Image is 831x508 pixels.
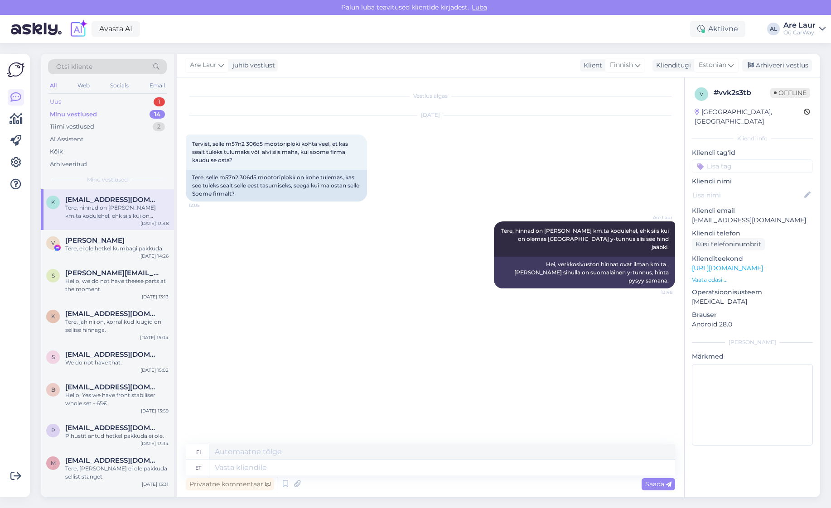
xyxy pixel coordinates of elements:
div: Pihustit antud hetkel pakkuda ei ole. [65,432,169,440]
div: Tiimi vestlused [50,122,94,131]
div: Socials [108,80,130,91]
span: V [51,240,55,246]
p: Kliendi tag'id [692,148,813,158]
span: Finnish [610,60,633,70]
span: Kermo15@gmail.com [65,196,159,204]
img: Askly Logo [7,61,24,78]
span: s [52,272,55,279]
span: Saada [645,480,672,488]
span: p [51,427,55,434]
div: Tere, [PERSON_NAME] ei ole pakkuda sellist stanget. [65,465,169,481]
span: svetlana_moreva@bk.ru [65,269,159,277]
span: Minu vestlused [87,176,128,184]
div: AL [767,23,780,35]
div: Uus [50,97,61,106]
p: Brauser [692,310,813,320]
div: [DATE] 15:02 [140,367,169,374]
div: Are Laur [783,22,816,29]
div: Klient [580,61,602,70]
span: martinsaar1996@icloud.com [65,456,159,465]
div: All [48,80,58,91]
span: S [52,354,55,360]
p: Klienditeekond [692,254,813,264]
p: [MEDICAL_DATA] [692,297,813,307]
span: Luba [469,3,490,11]
div: Kliendi info [692,134,813,143]
div: Tere, ei ole hetkel kumbagi pakkuda. [65,244,169,253]
div: Oü CarWay [783,29,816,36]
span: b [51,386,55,393]
div: Tere, hinnad on [PERSON_NAME] km.ta kodulehel, ehk siis kui on olemas [GEOGRAPHIC_DATA] y-tunnus ... [65,204,169,220]
a: Avasta AI [92,21,140,37]
div: Aktiivne [690,21,745,37]
div: [DATE] [186,111,675,119]
span: 13:48 [638,289,672,296]
span: Stenn1975@mail.ru [65,350,159,359]
div: 2 [153,122,165,131]
img: explore-ai [69,19,88,38]
div: Arhiveeritud [50,160,87,169]
span: Estonian [699,60,726,70]
span: Are Laur [638,214,672,221]
span: k [51,313,55,320]
div: 1 [154,97,165,106]
div: fi [196,444,201,460]
div: [GEOGRAPHIC_DATA], [GEOGRAPHIC_DATA] [695,107,804,126]
div: Email [148,80,167,91]
div: [DATE] 13:34 [140,440,169,447]
input: Lisa nimi [692,190,802,200]
span: Are Laur [190,60,217,70]
p: [EMAIL_ADDRESS][DOMAIN_NAME] [692,216,813,225]
p: Kliendi email [692,206,813,216]
div: Kõik [50,147,63,156]
div: Minu vestlused [50,110,97,119]
div: Hello, we do not have theese parts at the moment. [65,277,169,293]
span: Tere, hinnad on [PERSON_NAME] km.ta kodulehel, ehk siis kui on olemas [GEOGRAPHIC_DATA] y-tunnus ... [501,227,670,250]
div: We do not have that. [65,359,169,367]
div: Privaatne kommentaar [186,478,274,490]
div: et [195,460,201,475]
div: Klienditugi [652,61,691,70]
p: Kliendi telefon [692,229,813,238]
p: Operatsioonisüsteem [692,288,813,297]
div: [DATE] 13:59 [141,407,169,414]
span: Offline [770,88,810,98]
span: bimmer88@inbox.ru [65,383,159,391]
div: [DATE] 13:31 [142,481,169,488]
span: Otsi kliente [56,62,92,72]
span: Tervist, selle m57n2 306d5 mootoriploki kohta veel, et kas sealt tuleks tulumaks vöi alvi siis ma... [192,140,349,163]
p: Android 28.0 [692,320,813,329]
span: v [700,91,703,97]
div: AI Assistent [50,135,83,144]
span: kristjanverbo4@gmail.com [65,310,159,318]
div: 14 [150,110,165,119]
div: Web [76,80,92,91]
div: # vvk2s3tb [714,87,770,98]
div: [DATE] 13:13 [142,293,169,300]
a: [URL][DOMAIN_NAME] [692,264,763,272]
p: Kliendi nimi [692,177,813,186]
span: 12:05 [188,202,222,209]
div: Küsi telefoninumbrit [692,238,765,250]
span: K [51,199,55,206]
span: priittambur@gmail.com [65,424,159,432]
div: Tere, selle m57n2 306d5 mootoriplokk on kohe tulemas, kas see tuleks sealt selle eest tasumiseks,... [186,170,367,201]
input: Lisa tag [692,159,813,173]
div: Tere, jah nii on, korralikud luugid on sellise hinnaga. [65,318,169,334]
a: Are LaurOü CarWay [783,22,826,36]
span: m [51,460,56,466]
div: juhib vestlust [229,61,275,70]
div: [DATE] 15:04 [140,334,169,341]
span: Vladimir Rodin [65,236,125,244]
p: Märkmed [692,352,813,361]
div: Hello, Yes we have front stabiliser whole set - 65€ [65,391,169,407]
div: [DATE] 13:48 [140,220,169,227]
div: Hei, verkkosivuston hinnat ovat ilman km.ta , [PERSON_NAME] sinulla on suomalainen y-tunnus, hint... [494,257,675,288]
div: [DATE] 14:26 [140,253,169,259]
p: Vaata edasi ... [692,276,813,284]
div: Arhiveeri vestlus [742,59,812,72]
div: Vestlus algas [186,92,675,100]
div: [PERSON_NAME] [692,338,813,346]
